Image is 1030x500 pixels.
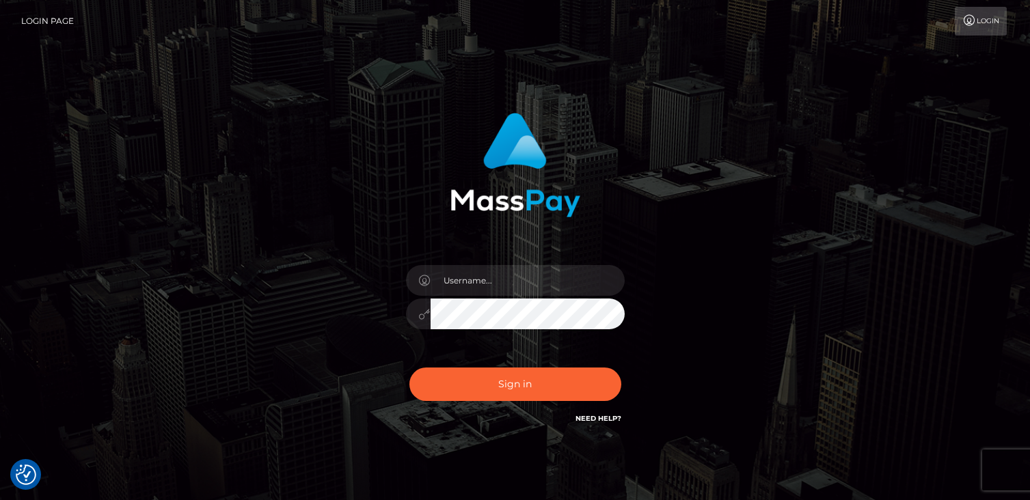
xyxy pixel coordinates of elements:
input: Username... [431,265,625,296]
img: MassPay Login [450,113,580,217]
button: Sign in [409,367,621,401]
button: Consent Preferences [16,464,36,485]
a: Login Page [21,7,74,36]
img: Revisit consent button [16,464,36,485]
a: Login [955,7,1007,36]
a: Need Help? [575,414,621,423]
